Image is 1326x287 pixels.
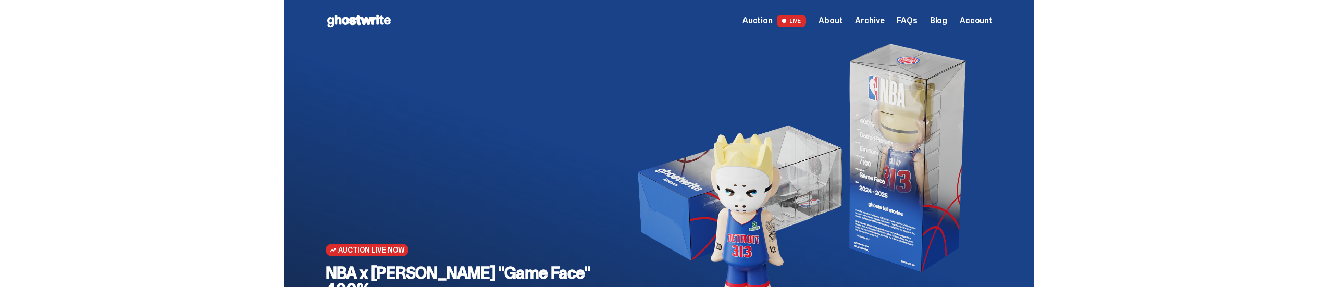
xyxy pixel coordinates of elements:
[819,17,842,25] a: About
[742,17,773,25] span: Auction
[742,15,806,27] a: Auction LIVE
[897,17,917,25] a: FAQs
[777,15,807,27] span: LIVE
[855,17,884,25] a: Archive
[960,17,993,25] a: Account
[338,246,404,254] span: Auction Live Now
[930,17,947,25] a: Blog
